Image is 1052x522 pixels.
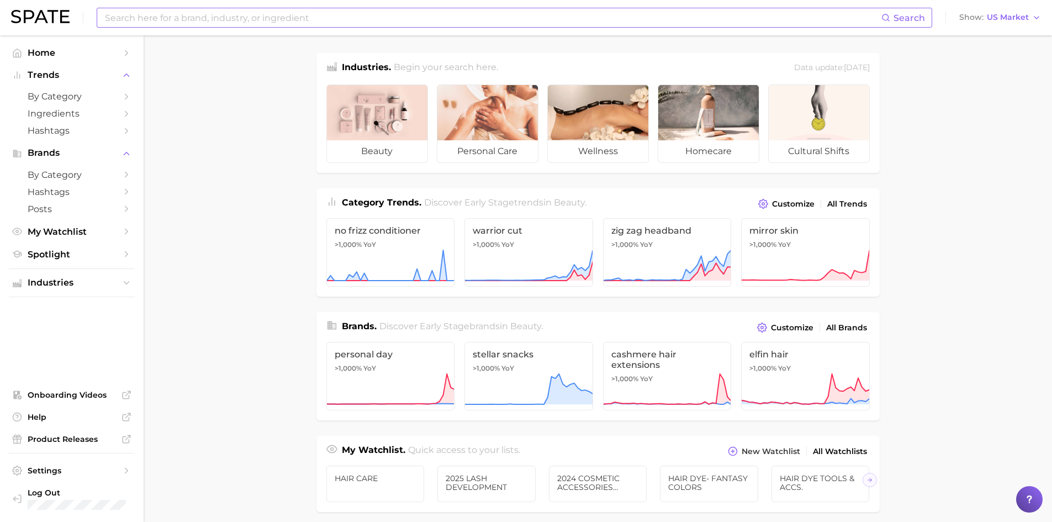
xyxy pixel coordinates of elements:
a: 2025 LASH DEVELOPMENT [437,466,536,502]
span: YoY [640,375,653,383]
a: no frizz conditioner>1,000% YoY [326,218,455,287]
span: US Market [987,14,1029,20]
a: personal care [437,85,538,163]
span: Category Trends . [342,197,421,208]
a: All Brands [823,320,870,335]
span: 2024 COSMETIC ACCESSORIES DEVELOPMENT [557,474,639,492]
span: Settings [28,466,116,476]
a: Settings [9,462,135,479]
a: beauty [326,85,428,163]
a: All Watchlists [810,444,870,459]
span: Posts [28,204,116,214]
span: YoY [363,364,376,373]
span: beauty [510,321,541,331]
a: by Category [9,88,135,105]
span: YoY [501,364,514,373]
span: zig zag headband [611,225,723,236]
span: YoY [363,240,376,249]
a: HAIR DYE- FANTASY COLORS [660,466,758,502]
a: Onboarding Videos [9,387,135,403]
a: personal day>1,000% YoY [326,342,455,410]
span: My Watchlist [28,226,116,237]
a: My Watchlist [9,223,135,240]
span: warrior cut [473,225,585,236]
button: Brands [9,145,135,161]
span: >1,000% [749,240,776,249]
a: Home [9,44,135,61]
span: 2025 LASH DEVELOPMENT [446,474,527,492]
a: Spotlight [9,246,135,263]
span: >1,000% [473,364,500,372]
button: Industries [9,275,135,291]
span: elfin hair [749,349,861,360]
span: stellar snacks [473,349,585,360]
span: cashmere hair extensions [611,349,723,370]
span: Hashtags [28,187,116,197]
span: YoY [501,240,514,249]
a: Product Releases [9,431,135,447]
span: YoY [640,240,653,249]
span: Hashtags [28,125,116,136]
span: wellness [548,140,648,162]
a: Posts [9,201,135,218]
span: Search [894,13,925,23]
a: by Category [9,166,135,183]
button: Customize [755,196,817,212]
span: HAIR DYE- FANTASY COLORS [668,474,750,492]
h2: Begin your search here. [394,61,498,76]
img: SPATE [11,10,70,23]
span: beauty [327,140,427,162]
span: >1,000% [335,364,362,372]
span: New Watchlist [742,447,800,456]
span: Onboarding Videos [28,390,116,400]
span: Trends [28,70,116,80]
span: Customize [771,323,813,333]
span: cultural shifts [769,140,869,162]
span: All Watchlists [813,447,867,456]
span: All Trends [827,199,867,209]
span: Ingredients [28,108,116,119]
button: Customize [754,320,816,335]
span: >1,000% [473,240,500,249]
a: HAIR CARE [326,466,425,502]
a: Hashtags [9,122,135,139]
h1: My Watchlist. [342,444,405,459]
span: no frizz conditioner [335,225,447,236]
span: Product Releases [28,434,116,444]
a: Help [9,409,135,425]
span: >1,000% [611,240,638,249]
span: YoY [778,364,791,373]
span: YoY [778,240,791,249]
span: All Brands [826,323,867,333]
span: >1,000% [335,240,362,249]
h2: Quick access to your lists. [408,444,520,459]
a: cashmere hair extensions>1,000% YoY [603,342,732,410]
span: HAIR DYE TOOLS & ACCS. [780,474,861,492]
span: Help [28,412,116,422]
a: All Trends [824,197,870,212]
span: Discover Early Stage brands in . [379,321,543,331]
a: zig zag headband>1,000% YoY [603,218,732,287]
span: personal day [335,349,447,360]
span: Brands [28,148,116,158]
a: Log out. Currently logged in with e-mail m-usarzewicz@aiibeauty.com. [9,484,135,513]
a: 2024 COSMETIC ACCESSORIES DEVELOPMENT [549,466,647,502]
a: Ingredients [9,105,135,122]
button: Trends [9,67,135,83]
span: by Category [28,170,116,180]
a: Hashtags [9,183,135,201]
a: elfin hair>1,000% YoY [741,342,870,410]
a: wellness [547,85,649,163]
a: cultural shifts [768,85,870,163]
span: >1,000% [749,364,776,372]
button: New Watchlist [725,444,802,459]
span: by Category [28,91,116,102]
a: homecare [658,85,759,163]
a: warrior cut>1,000% YoY [464,218,593,287]
span: Customize [772,199,815,209]
span: >1,000% [611,375,638,383]
span: Home [28,48,116,58]
button: Scroll Right [863,473,877,487]
a: stellar snacks>1,000% YoY [464,342,593,410]
span: Discover Early Stage trends in . [424,197,586,208]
